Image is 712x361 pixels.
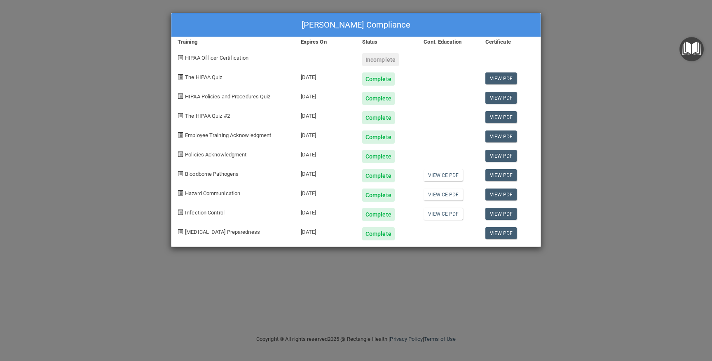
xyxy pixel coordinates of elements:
[362,53,399,66] div: Incomplete
[485,208,517,220] a: View PDF
[362,130,395,144] div: Complete
[362,72,395,86] div: Complete
[485,72,517,84] a: View PDF
[185,74,222,80] span: The HIPAA Quiz
[362,227,395,240] div: Complete
[185,151,246,158] span: Policies Acknowledgment
[295,105,356,124] div: [DATE]
[485,92,517,104] a: View PDF
[185,55,248,61] span: HIPAA Officer Certification
[185,210,225,216] span: Infection Control
[362,92,395,105] div: Complete
[485,189,517,200] a: View PDF
[185,190,240,196] span: Hazard Communication
[485,227,517,239] a: View PDF
[185,113,230,119] span: The HIPAA Quiz #2
[424,208,463,220] a: View CE PDF
[356,37,417,47] div: Status
[185,132,271,138] span: Employee Training Acknowledgment
[479,37,541,47] div: Certificate
[185,171,239,177] span: Bloodborne Pathogens
[295,221,356,240] div: [DATE]
[295,86,356,105] div: [DATE]
[485,169,517,181] a: View PDF
[485,150,517,162] a: View PDF
[295,124,356,144] div: [DATE]
[362,208,395,221] div: Complete
[362,189,395,202] div: Complete
[295,66,356,86] div: [DATE]
[485,111,517,123] a: View PDF
[185,93,270,100] span: HIPAA Policies and Procedures Quiz
[424,189,463,200] a: View CE PDF
[171,37,295,47] div: Training
[362,150,395,163] div: Complete
[295,163,356,182] div: [DATE]
[679,37,704,61] button: Open Resource Center
[171,13,541,37] div: [PERSON_NAME] Compliance
[295,144,356,163] div: [DATE]
[185,229,260,235] span: [MEDICAL_DATA] Preparedness
[362,111,395,124] div: Complete
[295,182,356,202] div: [DATE]
[295,37,356,47] div: Expires On
[362,169,395,182] div: Complete
[295,202,356,221] div: [DATE]
[485,130,517,142] a: View PDF
[424,169,463,181] a: View CE PDF
[417,37,479,47] div: Cont. Education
